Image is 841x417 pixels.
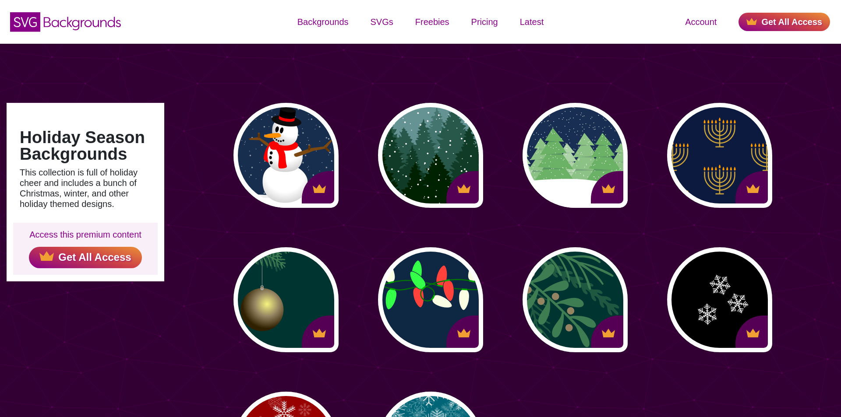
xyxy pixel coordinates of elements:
p: This collection is full of holiday cheer and includes a bunch of Christmas, winter, and other hol... [20,167,151,209]
a: SVGs [360,9,404,35]
a: Freebies [404,9,460,35]
button: Christmas lights drawn in vector art [378,247,483,352]
a: Get All Access [29,247,141,268]
a: Pricing [460,9,509,35]
a: Get All Access [739,13,830,31]
button: vector forest trees fading into snowy mist [378,103,483,208]
button: white snowflakes on black background [667,247,772,352]
a: Account [674,9,728,35]
button: various vector plants [523,247,628,352]
button: vector art snowman with black hat, branch arms, and carrot nose [233,103,339,208]
button: vector menorahs in alternating grid on dark blue background [667,103,772,208]
button: vector style pine trees in snowy scene [523,103,628,208]
h1: Holiday Season Backgrounds [20,129,151,163]
p: Access this premium content [20,229,151,240]
a: Latest [509,9,555,35]
button: gold tree ornament hanging from pine branch in vector [233,247,339,352]
a: Backgrounds [286,9,360,35]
